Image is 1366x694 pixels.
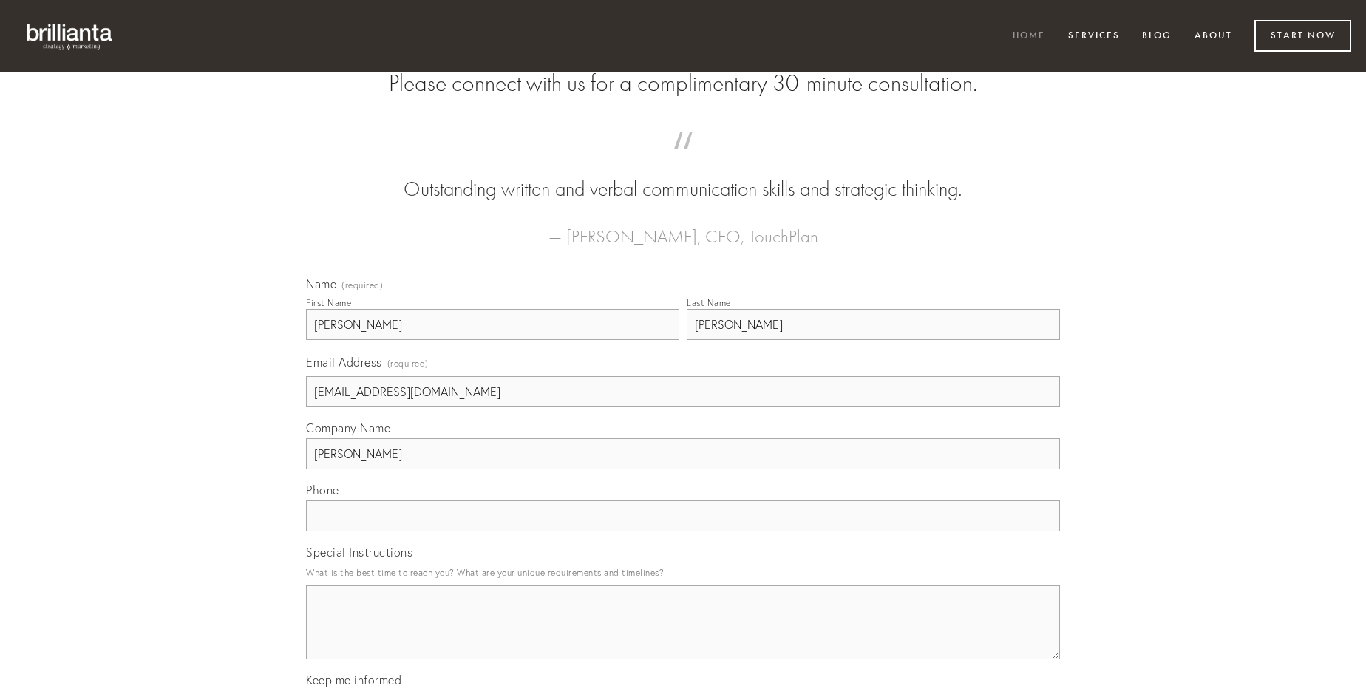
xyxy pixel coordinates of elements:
a: About [1185,24,1242,49]
div: First Name [306,297,351,308]
span: Name [306,276,336,291]
h2: Please connect with us for a complimentary 30-minute consultation. [306,69,1060,98]
span: “ [330,146,1036,175]
figcaption: — [PERSON_NAME], CEO, TouchPlan [330,204,1036,251]
div: Last Name [687,297,731,308]
span: Phone [306,483,339,497]
span: Company Name [306,421,390,435]
span: (required) [341,281,383,290]
a: Blog [1132,24,1181,49]
a: Home [1003,24,1055,49]
img: brillianta - research, strategy, marketing [15,15,126,58]
p: What is the best time to reach you? What are your unique requirements and timelines? [306,562,1060,582]
span: Email Address [306,355,382,370]
blockquote: Outstanding written and verbal communication skills and strategic thinking. [330,146,1036,204]
span: (required) [387,353,429,373]
a: Start Now [1254,20,1351,52]
span: Special Instructions [306,545,412,559]
a: Services [1059,24,1129,49]
span: Keep me informed [306,673,401,687]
